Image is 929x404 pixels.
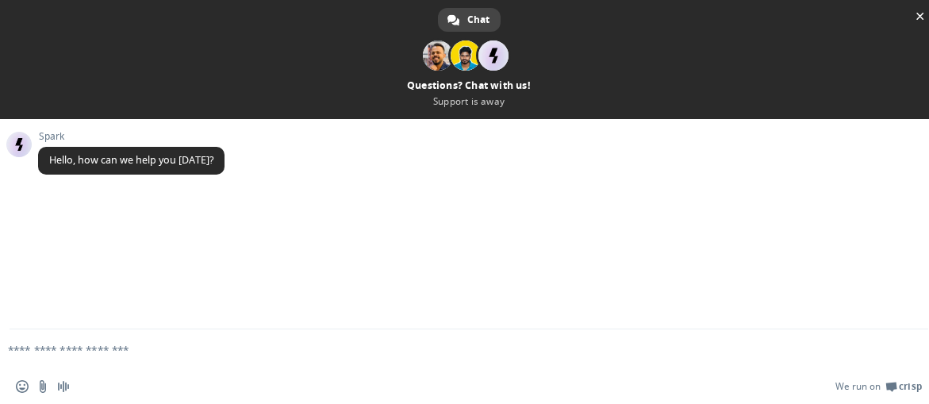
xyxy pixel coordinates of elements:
[912,8,928,25] span: Close chat
[835,380,922,393] a: We run onCrisp
[899,380,922,393] span: Crisp
[467,8,489,32] span: Chat
[16,380,29,393] span: Insert an emoji
[57,380,70,393] span: Audio message
[835,380,881,393] span: We run on
[438,8,501,32] div: Chat
[38,131,225,142] span: Spark
[8,343,879,357] textarea: Compose your message...
[49,153,213,167] span: Hello, how can we help you [DATE]?
[36,380,49,393] span: Send a file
